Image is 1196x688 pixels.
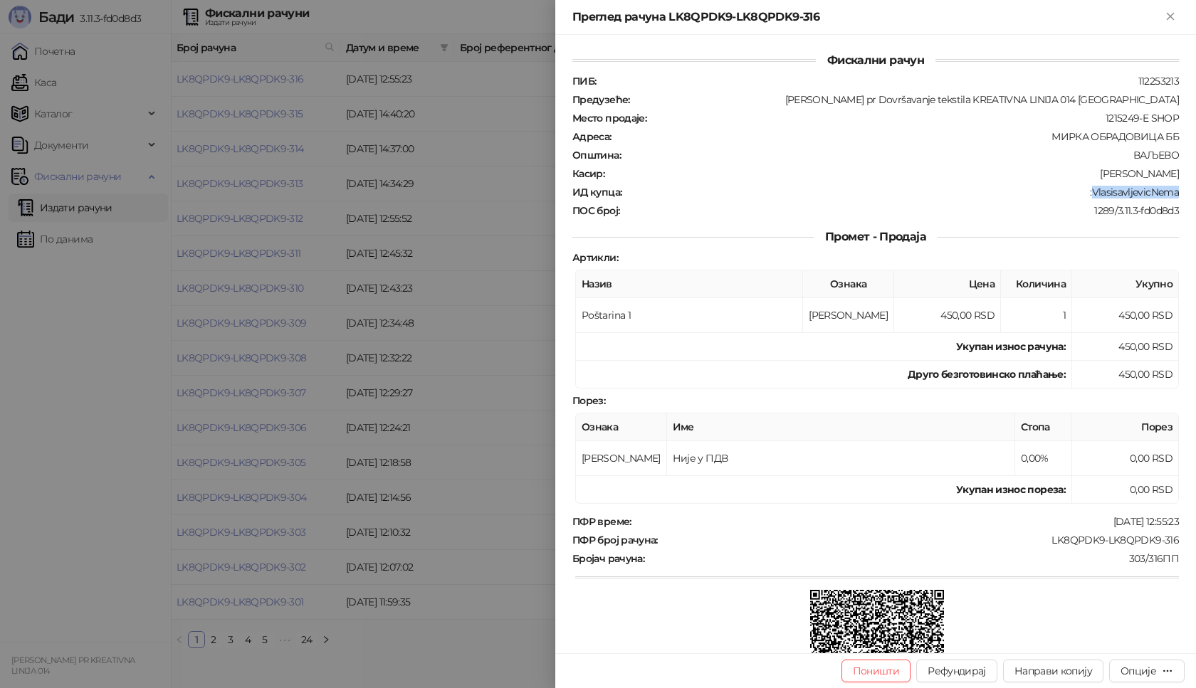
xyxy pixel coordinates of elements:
th: Порез [1072,413,1179,441]
div: :VlasisavljevicNema [623,186,1180,199]
div: 112253213 [597,75,1180,88]
strong: Адреса : [572,130,612,143]
strong: Општина : [572,149,621,162]
strong: Бројач рачуна : [572,552,644,565]
th: Име [667,413,1015,441]
th: Стопа [1015,413,1072,441]
div: LK8QPDK9-LK8QPDK9-316 [659,534,1180,546]
div: [PERSON_NAME] pr Dovršavanje tekstila KREATIVNA LINIJA 014 [GEOGRAPHIC_DATA] [631,93,1180,106]
div: Опције [1121,665,1156,677]
div: [PERSON_NAME] [606,167,1180,180]
td: Није у ПДВ [667,441,1015,476]
th: Назив [576,270,803,298]
strong: Порез : [572,394,605,407]
strong: Место продаје : [572,112,646,125]
td: Poštarina 1 [576,298,803,333]
div: [DATE] 12:55:23 [633,515,1180,528]
strong: Укупан износ пореза: [956,483,1066,496]
td: 450,00 RSD [1072,333,1179,361]
div: 303/316ПП [646,552,1180,565]
strong: Друго безготовинско плаћање : [908,368,1066,381]
button: Close [1162,9,1179,26]
th: Цена [894,270,1001,298]
button: Опције [1109,660,1185,682]
th: Ознака [576,413,667,441]
strong: ПОС број : [572,204,619,217]
span: Направи копију [1014,665,1092,677]
button: Рефундирај [916,660,997,682]
strong: ПФР број рачуна : [572,534,658,546]
td: [PERSON_NAME] [576,441,667,476]
div: Преглед рачуна LK8QPDK9-LK8QPDK9-316 [572,9,1162,26]
td: 450,00 RSD [894,298,1001,333]
th: Укупно [1072,270,1179,298]
td: 450,00 RSD [1072,361,1179,388]
strong: Артикли : [572,251,618,264]
span: Фискални рачун [816,53,935,67]
strong: Укупан износ рачуна : [956,340,1066,353]
th: Количина [1001,270,1072,298]
td: 450,00 RSD [1072,298,1179,333]
div: 1289/3.11.3-fd0d8d3 [621,204,1180,217]
th: Ознака [803,270,894,298]
button: Поништи [841,660,911,682]
strong: ИД купца : [572,186,621,199]
strong: ПФР време : [572,515,631,528]
strong: Предузеће : [572,93,630,106]
span: Промет - Продаја [814,230,938,243]
strong: Касир : [572,167,604,180]
div: МИРКА ОБРАДОВИЦА ББ [613,130,1180,143]
div: 1215249-E SHOP [648,112,1180,125]
td: 0,00 RSD [1072,476,1179,504]
td: 1 [1001,298,1072,333]
div: ВАЉЕВО [622,149,1180,162]
td: 0,00 RSD [1072,441,1179,476]
button: Направи копију [1003,660,1103,682]
td: 0,00% [1015,441,1072,476]
strong: ПИБ : [572,75,596,88]
td: [PERSON_NAME] [803,298,894,333]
